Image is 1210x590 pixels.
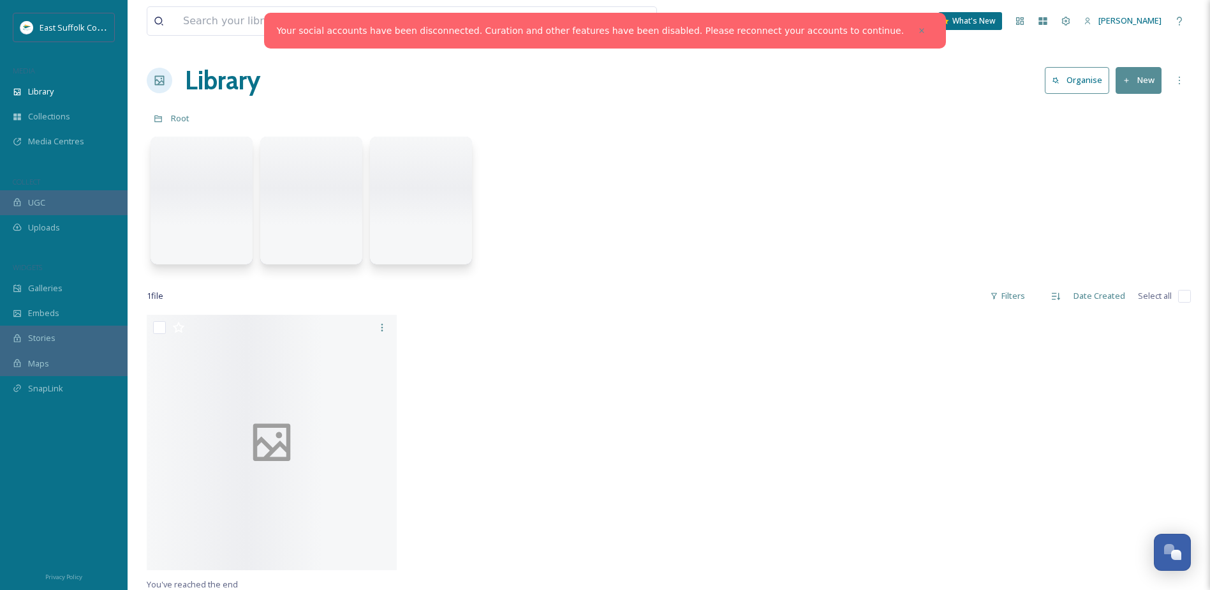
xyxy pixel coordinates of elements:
[45,573,82,581] span: Privacy Policy
[28,222,60,234] span: Uploads
[28,382,63,395] span: SnapLink
[13,177,40,186] span: COLLECT
[28,307,59,319] span: Embeds
[13,66,35,75] span: MEDIA
[147,290,163,302] span: 1 file
[177,7,552,35] input: Search your library
[28,332,55,344] span: Stories
[1045,67,1109,93] button: Organise
[40,21,115,33] span: East Suffolk Council
[575,8,650,33] a: View all files
[1154,534,1191,571] button: Open Chat
[1077,8,1168,33] a: [PERSON_NAME]
[28,86,54,98] span: Library
[1098,15,1162,26] span: [PERSON_NAME]
[185,61,260,100] a: Library
[1045,67,1116,93] a: Organise
[1138,290,1172,302] span: Select all
[938,12,1002,30] a: What's New
[147,579,238,590] span: You've reached the end
[1067,284,1132,308] div: Date Created
[13,262,42,272] span: WIDGETS
[171,112,189,124] span: Root
[28,282,63,294] span: Galleries
[28,197,45,209] span: UGC
[20,21,33,34] img: ESC%20Logo.png
[1116,67,1162,93] button: New
[28,358,49,370] span: Maps
[28,110,70,123] span: Collections
[171,110,189,126] a: Root
[45,568,82,584] a: Privacy Policy
[277,24,904,38] a: Your social accounts have been disconnected. Curation and other features have been disabled. Plea...
[28,135,84,147] span: Media Centres
[984,284,1031,308] div: Filters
